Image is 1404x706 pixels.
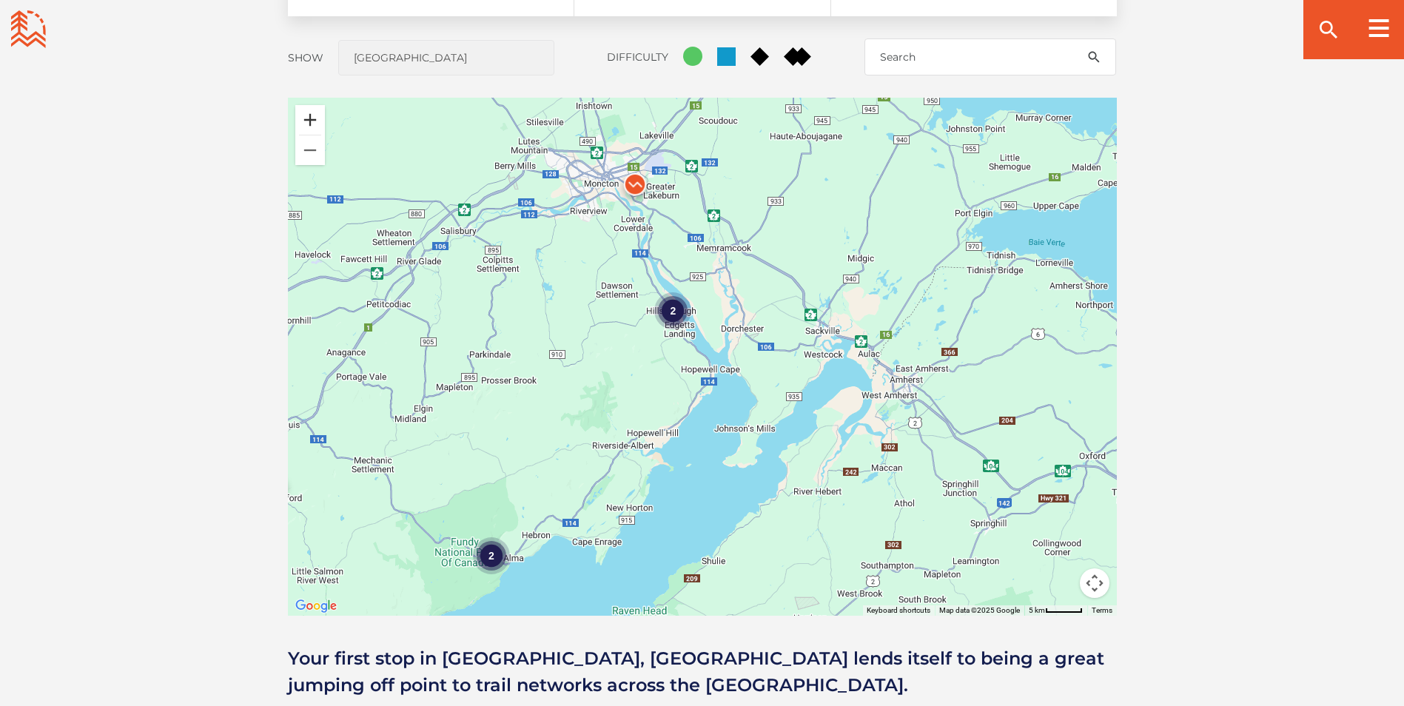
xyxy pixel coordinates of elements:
[292,596,340,616] a: Open this area in Google Maps (opens a new window)
[1029,606,1045,614] span: 5 km
[292,596,340,616] img: Google
[295,135,325,165] button: Zoom out
[939,606,1020,614] span: Map data ©2025 Google
[1080,568,1109,598] button: Map camera controls
[607,50,668,64] label: Difficulty
[1317,18,1340,41] ion-icon: search
[1092,606,1112,614] a: Terms (opens in new tab)
[1024,605,1087,616] button: Map Scale: 5 km per 47 pixels
[288,645,1117,699] p: Your first stop in [GEOGRAPHIC_DATA], [GEOGRAPHIC_DATA] lends itself to being a great jumping off...
[654,292,691,329] div: 2
[288,51,323,64] label: Show
[472,537,509,574] div: 2
[1072,38,1116,75] button: search
[295,105,325,135] button: Zoom in
[1086,50,1101,64] ion-icon: search
[864,38,1116,75] input: Search
[867,605,930,616] button: Keyboard shortcuts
